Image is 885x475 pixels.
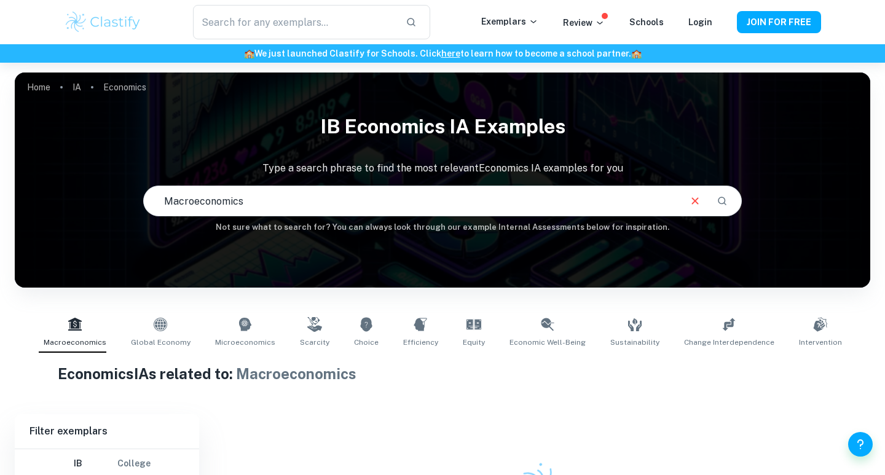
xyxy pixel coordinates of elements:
[44,337,106,348] span: Macroeconomics
[354,337,379,348] span: Choice
[15,161,870,176] p: Type a search phrase to find the most relevant Economics IA examples for you
[27,79,50,96] a: Home
[144,184,678,218] input: E.g. smoking and tax, tariffs, global economy...
[629,17,664,27] a: Schools
[131,337,191,348] span: Global Economy
[236,365,356,382] span: Macroeconomics
[215,337,275,348] span: Microeconomics
[103,80,146,94] p: Economics
[58,363,828,385] h1: Economics IAs related to:
[244,49,254,58] span: 🏫
[737,11,821,33] button: JOIN FOR FREE
[64,10,142,34] img: Clastify logo
[403,337,438,348] span: Efficiency
[15,414,199,449] h6: Filter exemplars
[2,47,883,60] h6: We just launched Clastify for Schools. Click to learn how to become a school partner.
[481,15,538,28] p: Exemplars
[563,16,605,29] p: Review
[441,49,460,58] a: here
[610,337,659,348] span: Sustainability
[712,190,733,211] button: Search
[15,221,870,234] h6: Not sure what to search for? You can always look through our example Internal Assessments below f...
[631,49,642,58] span: 🏫
[509,337,586,348] span: Economic Well-Being
[73,79,81,96] a: IA
[684,337,774,348] span: Change Interdependence
[15,107,870,146] h1: IB Economics IA examples
[688,17,712,27] a: Login
[300,337,329,348] span: Scarcity
[799,337,842,348] span: Intervention
[193,5,396,39] input: Search for any exemplars...
[683,189,707,213] button: Clear
[848,432,873,457] button: Help and Feedback
[463,337,485,348] span: Equity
